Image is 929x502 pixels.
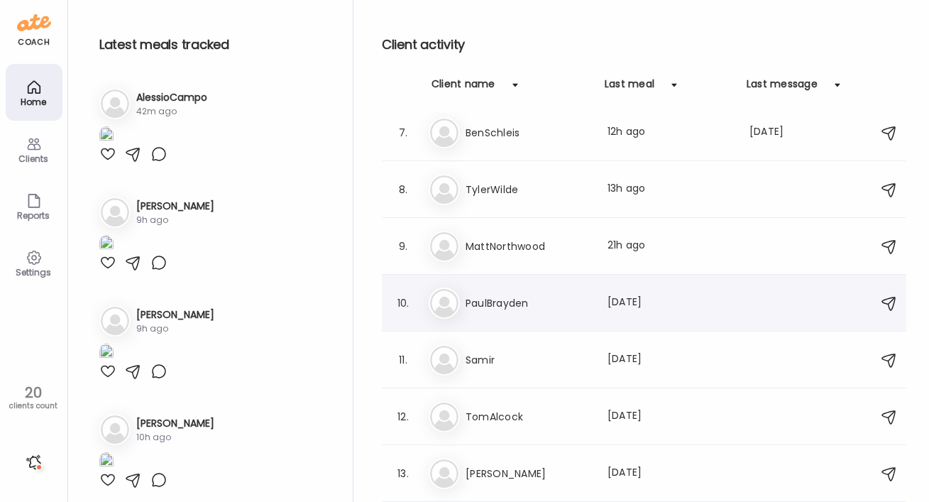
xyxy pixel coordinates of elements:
[101,198,129,227] img: bg-avatar-default.svg
[430,289,458,317] img: bg-avatar-default.svg
[749,124,805,141] div: [DATE]
[18,36,50,48] div: coach
[605,77,654,99] div: Last meal
[466,465,590,482] h3: [PERSON_NAME]
[430,119,458,147] img: bg-avatar-default.svg
[395,124,412,141] div: 7.
[608,124,732,141] div: 12h ago
[608,408,732,425] div: [DATE]
[430,232,458,261] img: bg-avatar-default.svg
[430,403,458,431] img: bg-avatar-default.svg
[101,415,129,444] img: bg-avatar-default.svg
[99,452,114,471] img: images%2FDymDbWZjWyQUJZwdJ9hac6UQAPa2%2FTucaCU7vWwn4IZi4qZhz%2FCUl6lKYirzoWMSbF6J7W_1080
[99,34,330,55] h2: Latest meals tracked
[9,97,60,107] div: Home
[136,322,214,335] div: 9h ago
[395,408,412,425] div: 12.
[136,90,207,105] h3: AlessioCampo
[101,89,129,118] img: bg-avatar-default.svg
[136,199,214,214] h3: [PERSON_NAME]
[9,268,60,277] div: Settings
[136,431,214,444] div: 10h ago
[608,238,732,255] div: 21h ago
[608,181,732,198] div: 13h ago
[136,307,214,322] h3: [PERSON_NAME]
[5,384,62,401] div: 20
[101,307,129,335] img: bg-avatar-default.svg
[395,295,412,312] div: 10.
[466,295,590,312] h3: PaulBrayden
[466,408,590,425] h3: TomAlcock
[395,465,412,482] div: 13.
[9,211,60,220] div: Reports
[382,34,906,55] h2: Client activity
[99,344,114,363] img: images%2FOfBjzjfspAavINqvgDx3IWQ3HuJ3%2FZ18ZZ1j3jS3HSl8hE5rJ%2FSBEunOVgvP77SfCh2YD6_1080
[395,181,412,198] div: 8.
[466,351,590,369] h3: Samir
[136,416,214,431] h3: [PERSON_NAME]
[466,124,590,141] h3: BenSchleis
[747,77,818,99] div: Last message
[466,238,590,255] h3: MattNorthwood
[136,214,214,227] div: 9h ago
[9,154,60,163] div: Clients
[395,351,412,369] div: 11.
[430,346,458,374] img: bg-avatar-default.svg
[430,459,458,488] img: bg-avatar-default.svg
[5,401,62,411] div: clients count
[431,77,495,99] div: Client name
[395,238,412,255] div: 9.
[430,175,458,204] img: bg-avatar-default.svg
[608,295,732,312] div: [DATE]
[99,126,114,146] img: images%2FTIQwNYNFyIZqWG7BZxF9SZWVkk73%2FJD3tYmGmSH8QfswG6IRq%2FuMsN40lzkMw9nj1XFp2N_1080
[17,11,51,34] img: ate
[136,105,207,118] div: 42m ago
[608,465,732,482] div: [DATE]
[99,235,114,254] img: images%2Fqs9AszEOcdhMpcz69EWMTaRqkkl2%2F6UhoghI2KNaITt3i5b77%2FG6Pkot3MZoSdWz4DR8QM_1080
[608,351,732,369] div: [DATE]
[466,181,590,198] h3: TylerWilde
